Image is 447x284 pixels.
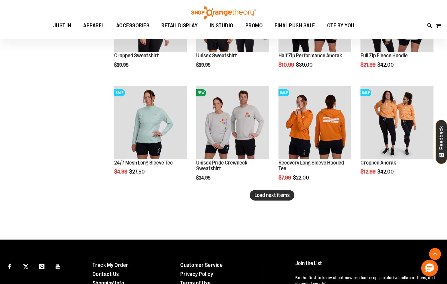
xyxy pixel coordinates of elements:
div: product [275,83,354,196]
a: APPAREL [77,19,110,32]
a: IN STUDIO [204,19,239,33]
a: PROMO [239,19,269,33]
span: SALE [114,89,125,96]
span: $21.99 [360,62,376,68]
a: Visit our Facebook page [5,261,15,271]
a: Customer Service [180,262,223,268]
span: IN STUDIO [210,19,233,32]
span: Load next items [254,192,290,198]
a: Half Zip Performance Anorak [278,53,342,59]
div: product [111,83,190,190]
span: $27.50 [129,169,146,175]
a: Visit our Instagram page [37,261,47,271]
span: ACCESSORIES [116,19,150,32]
span: $22.00 [293,175,310,181]
a: Unisex Pride Crewneck Sweatshirt [196,160,247,172]
span: PROMO [245,19,263,32]
img: Twitter [23,264,29,269]
a: Cropped Anorak [360,160,396,166]
span: NEW [196,89,206,96]
span: SALE [360,89,371,96]
button: Hello, have a question? Let’s chat. [421,260,438,276]
span: OTF BY YOU [327,19,354,32]
img: 24/7 Mesh Long Sleeve Tee [114,86,187,159]
a: OTF BY YOU [321,19,360,33]
span: FINAL PUSH SALE [275,19,315,32]
span: SALE [278,89,289,96]
a: JUST IN [47,19,78,33]
a: 24/7 Mesh Long Sleeve Tee [114,160,173,166]
a: Track My Order [93,262,128,268]
a: Contact Us [93,271,119,277]
button: Feedback - Show survey [436,120,447,164]
span: $12.99 [360,169,376,175]
span: $39.00 [296,62,314,68]
a: Privacy Policy [180,271,213,277]
span: $4.99 [114,169,128,175]
a: Cropped Anorak primary imageSALE [360,86,433,160]
a: 24/7 Mesh Long Sleeve TeeSALE [114,86,187,160]
span: $42.00 [377,62,395,68]
span: APPAREL [83,19,104,32]
div: product [193,83,272,196]
a: Recovery Long Sleeve Hooded Tee [278,160,344,172]
span: JUST IN [53,19,71,32]
a: Main Image of Recovery Long Sleeve Hooded TeeSALE [278,86,351,160]
a: ACCESSORIES [110,19,156,33]
span: RETAIL DISPLAY [161,19,198,32]
button: Load next items [250,190,294,201]
span: $24.95 [196,175,211,181]
a: Unisex Pride Crewneck SweatshirtNEW [196,86,269,160]
img: Cropped Anorak primary image [360,86,433,159]
a: Visit our X page [21,261,31,271]
a: Full Zip Fleece Hoodie [360,53,408,59]
a: RETAIL DISPLAY [155,19,204,33]
a: Unisex Sweatshirt [196,53,237,59]
h4: Join the List [295,261,435,272]
span: $7.99 [278,175,292,181]
img: Unisex Pride Crewneck Sweatshirt [196,86,269,159]
span: Feedback [439,126,444,150]
img: Shop Orangetheory [190,6,257,19]
a: FINAL PUSH SALE [269,19,321,33]
a: Cropped Sweatshirt [114,53,159,59]
button: Back To Top [429,248,441,260]
span: $29.95 [196,62,211,68]
img: Main Image of Recovery Long Sleeve Hooded Tee [278,86,351,159]
span: $42.00 [377,169,395,175]
span: $29.95 [114,62,129,68]
span: $10.99 [278,62,295,68]
a: Visit our Youtube page [53,261,63,271]
div: product [357,83,436,190]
